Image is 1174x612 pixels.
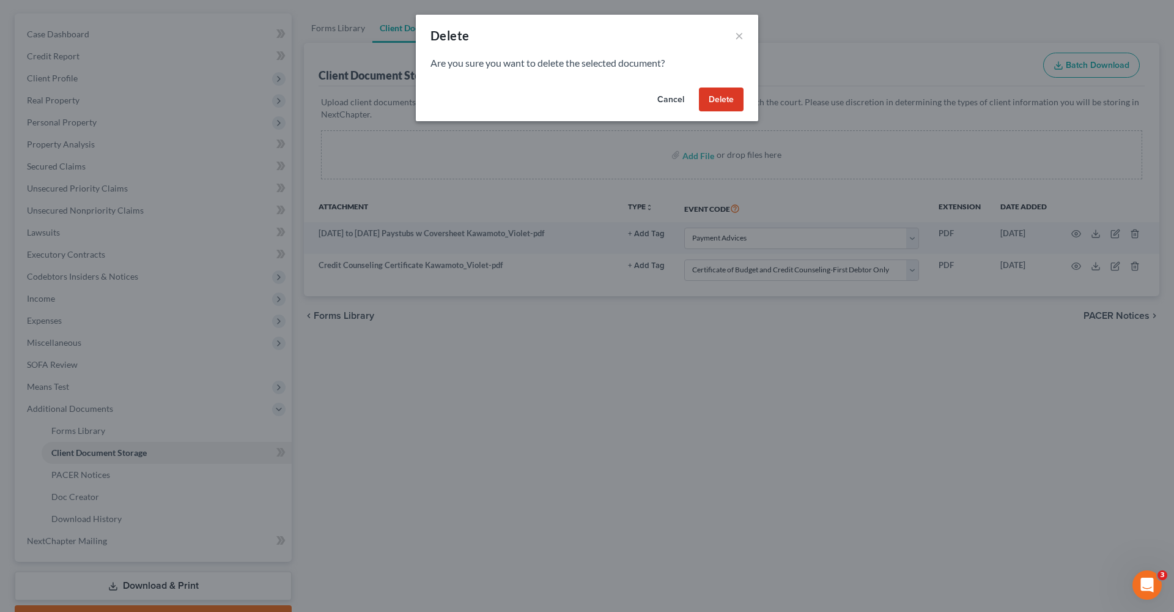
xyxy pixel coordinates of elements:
[1132,570,1162,600] iframe: Intercom live chat
[1157,570,1167,580] span: 3
[430,27,469,44] div: Delete
[699,88,744,112] button: Delete
[648,88,694,112] button: Cancel
[430,56,744,70] p: Are you sure you want to delete the selected document?
[735,28,744,43] button: ×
